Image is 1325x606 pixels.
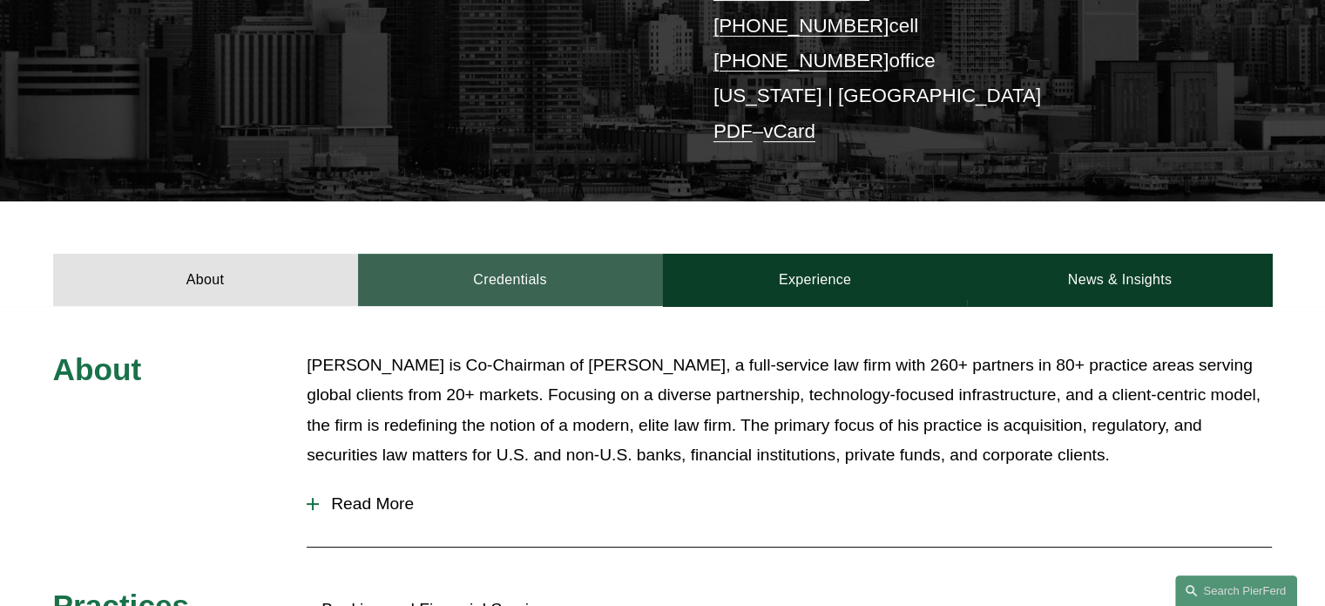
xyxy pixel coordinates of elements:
span: About [53,352,142,386]
span: Read More [319,494,1272,514]
a: vCard [763,120,815,142]
a: [PHONE_NUMBER] [713,50,889,71]
a: [PHONE_NUMBER] [713,15,889,37]
p: [PERSON_NAME] is Co-Chairman of [PERSON_NAME], a full-service law firm with 260+ partners in 80+ ... [307,351,1272,471]
button: Read More [307,481,1272,527]
a: PDF [713,120,753,142]
a: Credentials [358,254,663,306]
a: News & Insights [967,254,1272,306]
a: About [53,254,358,306]
a: Search this site [1175,575,1297,606]
a: Experience [663,254,968,306]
